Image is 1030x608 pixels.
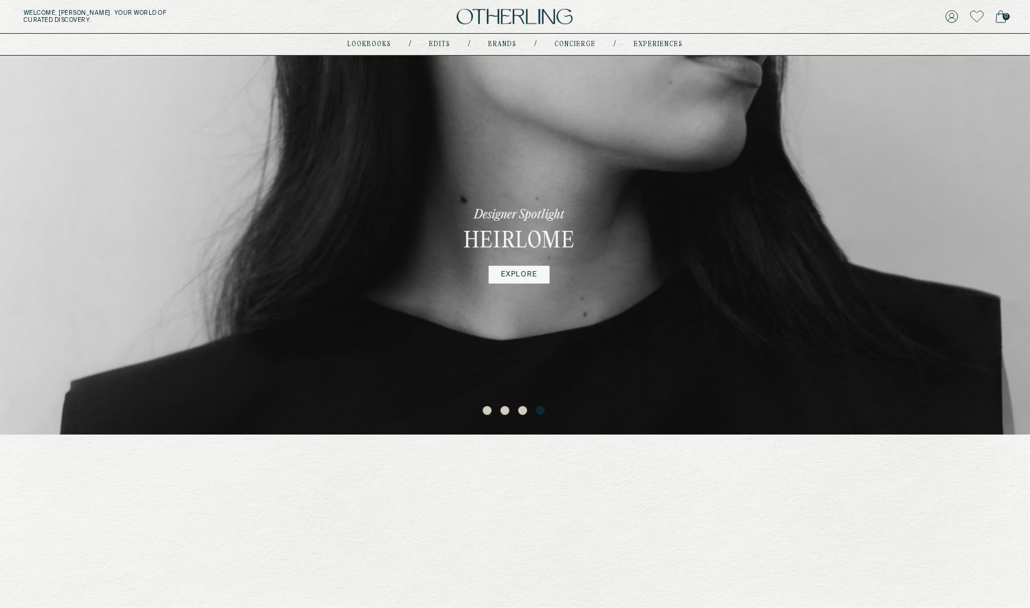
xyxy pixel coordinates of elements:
[468,40,470,49] div: /
[634,41,683,47] a: experiences
[347,41,391,47] a: lookbooks
[483,406,495,418] button: 1
[457,9,573,25] img: logo
[536,406,548,418] button: 4
[464,228,575,256] h3: Heirlome
[1003,13,1010,20] span: 0
[489,266,550,284] a: EXPLORE
[996,8,1006,25] a: 0
[429,41,450,47] a: Edits
[501,406,512,418] button: 2
[614,40,616,49] div: /
[518,406,530,418] button: 3
[554,41,596,47] a: concierge
[488,41,516,47] a: Brands
[409,40,411,49] div: /
[534,40,537,49] div: /
[474,207,564,223] p: Designer Spotlight
[24,9,318,24] h5: Welcome, [PERSON_NAME] . Your world of curated discovery.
